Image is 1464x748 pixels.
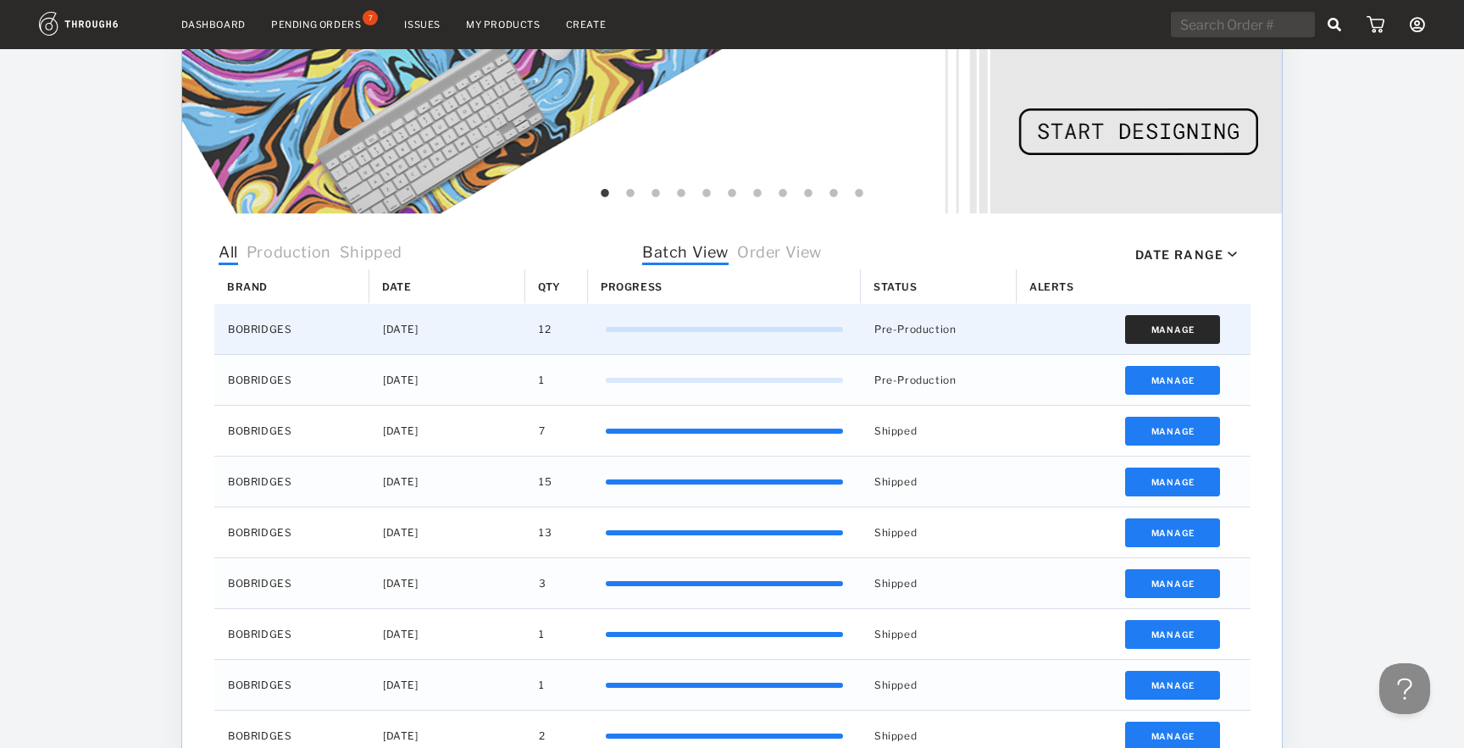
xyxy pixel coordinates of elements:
button: Manage [1125,620,1221,649]
span: 12 [539,319,551,341]
span: Date [382,280,411,293]
span: Production [247,243,331,265]
button: Manage [1125,569,1221,598]
span: Order View [737,243,822,265]
div: [DATE] [369,406,525,456]
div: Press SPACE to select this row. [214,558,1250,609]
span: 3 [539,573,546,595]
span: 15 [539,471,552,493]
span: Qty [538,280,561,293]
span: All [219,243,238,265]
button: 9 [800,186,817,202]
span: 13 [539,522,552,544]
img: logo.1c10ca64.svg [39,12,156,36]
div: Shipped [861,660,1017,710]
button: Manage [1125,315,1221,344]
button: Manage [1125,468,1221,496]
div: Press SPACE to select this row. [214,660,1250,711]
div: BOBRIDGES [214,457,369,507]
button: 11 [851,186,868,202]
div: Press SPACE to select this row. [214,609,1250,660]
span: Shipped [340,243,402,265]
div: Shipped [861,558,1017,608]
button: Manage [1125,518,1221,547]
div: Pre-Production [861,304,1017,354]
div: Press SPACE to select this row. [214,355,1250,406]
img: icon_cart.dab5cea1.svg [1367,16,1384,33]
button: 6 [724,186,740,202]
div: Shipped [861,507,1017,557]
button: 4 [673,186,690,202]
button: 5 [698,186,715,202]
button: 10 [825,186,842,202]
span: Progress [601,280,663,293]
span: 1 [539,674,545,696]
button: Manage [1125,417,1221,446]
a: Dashboard [181,19,246,30]
div: [DATE] [369,660,525,710]
div: BOBRIDGES [214,507,369,557]
input: Search Order # [1171,12,1315,37]
button: 2 [622,186,639,202]
span: Brand [227,280,268,293]
div: Pre-Production [861,355,1017,405]
iframe: Toggle Customer Support [1379,663,1430,714]
div: Press SPACE to select this row. [214,304,1250,355]
span: Alerts [1029,280,1074,293]
button: 1 [596,186,613,202]
a: Pending Orders7 [271,17,379,32]
div: [DATE] [369,507,525,557]
div: BOBRIDGES [214,355,369,405]
a: Create [566,19,607,30]
div: Press SPACE to select this row. [214,457,1250,507]
div: Press SPACE to select this row. [214,507,1250,558]
div: BOBRIDGES [214,558,369,608]
span: 1 [539,623,545,645]
button: 7 [749,186,766,202]
button: 8 [774,186,791,202]
div: BOBRIDGES [214,660,369,710]
span: 7 [539,420,546,442]
img: icon_caret_down_black.69fb8af9.svg [1228,252,1237,258]
div: Press SPACE to select this row. [214,406,1250,457]
div: Shipped [861,406,1017,456]
span: 2 [539,725,546,747]
span: 1 [539,369,545,391]
button: 3 [647,186,664,202]
div: BOBRIDGES [214,609,369,659]
div: [DATE] [369,304,525,354]
a: My Products [466,19,541,30]
span: Batch View [642,243,729,265]
div: Shipped [861,609,1017,659]
div: Shipped [861,457,1017,507]
span: Status [873,280,918,293]
div: BOBRIDGES [214,304,369,354]
a: Issues [404,19,441,30]
div: [DATE] [369,609,525,659]
div: Date Range [1135,247,1223,262]
div: Pending Orders [271,19,361,30]
div: 7 [363,10,378,25]
div: [DATE] [369,355,525,405]
div: [DATE] [369,558,525,608]
div: [DATE] [369,457,525,507]
div: BOBRIDGES [214,406,369,456]
button: Manage [1125,671,1221,700]
button: Manage [1125,366,1221,395]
